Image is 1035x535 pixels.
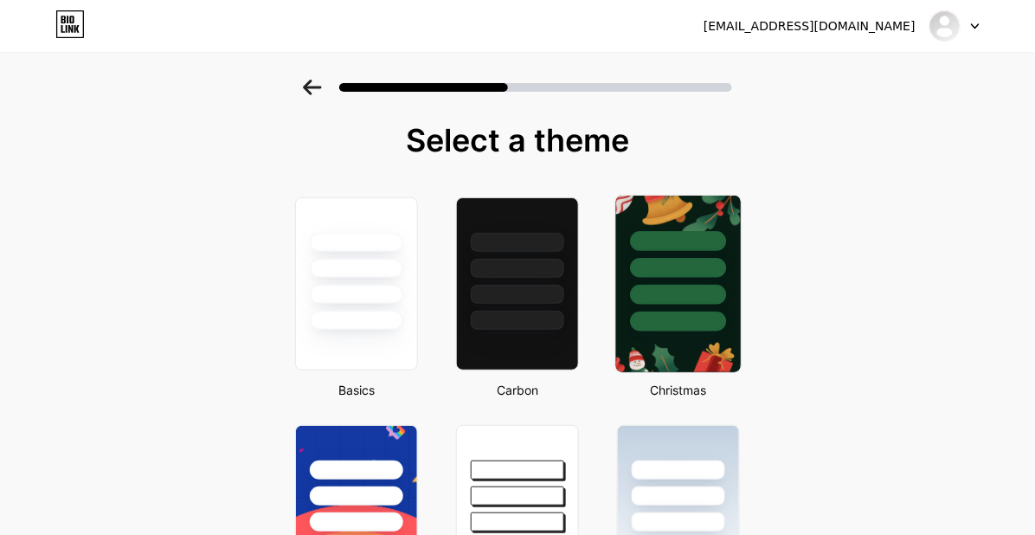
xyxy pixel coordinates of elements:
img: dewabetfifa [929,10,961,42]
div: Select a theme [288,123,747,158]
div: [EMAIL_ADDRESS][DOMAIN_NAME] [704,17,916,35]
div: Basics [290,381,423,399]
div: Christmas [612,381,745,399]
img: xmas-22.jpg [616,196,741,372]
div: Carbon [451,381,584,399]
